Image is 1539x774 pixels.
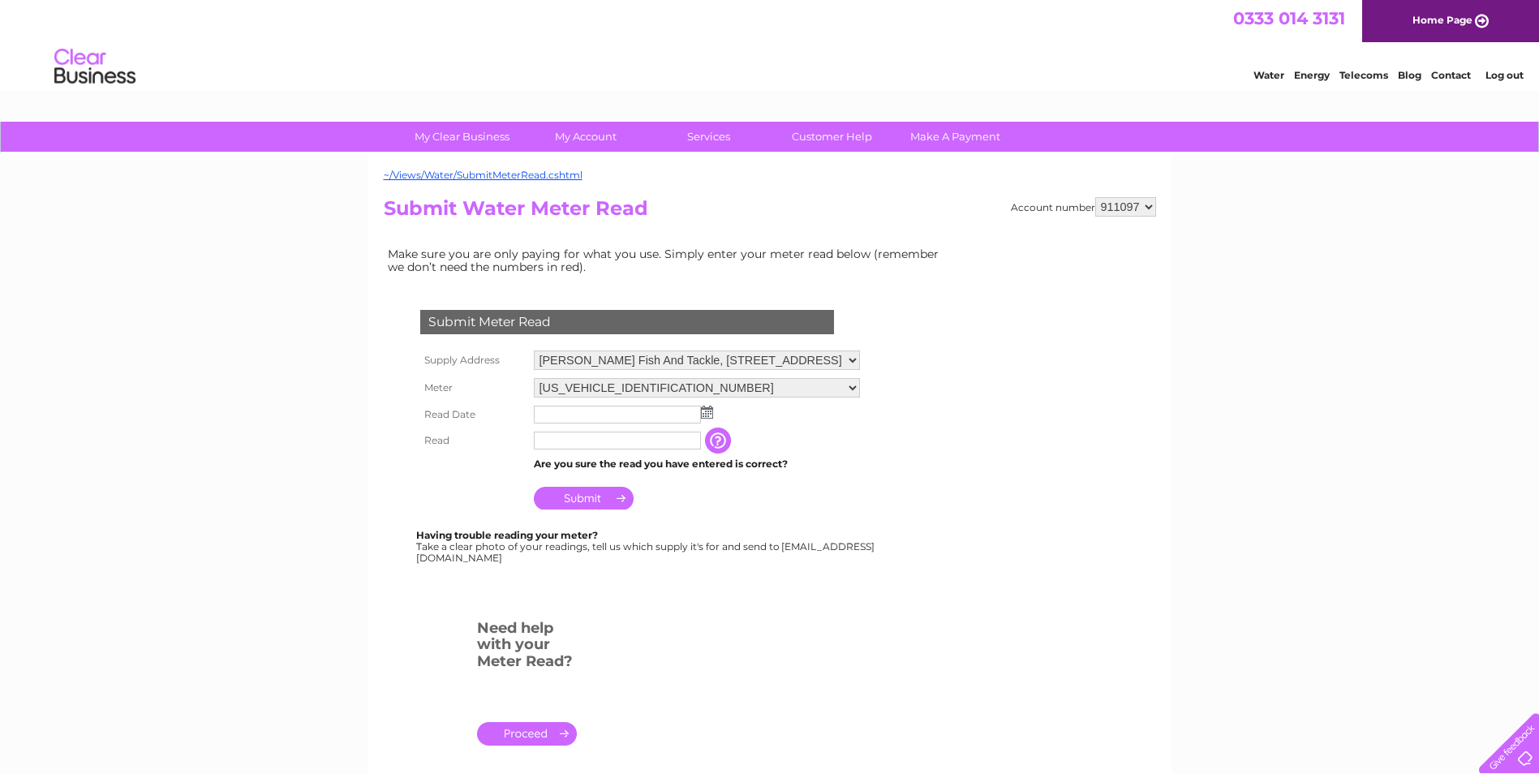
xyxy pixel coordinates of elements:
[416,374,530,402] th: Meter
[1294,69,1330,81] a: Energy
[416,529,598,541] b: Having trouble reading your meter?
[1339,69,1388,81] a: Telecoms
[416,428,530,454] th: Read
[420,310,834,334] div: Submit Meter Read
[384,169,582,181] a: ~/Views/Water/SubmitMeterRead.cshtml
[701,406,713,419] img: ...
[705,428,734,454] input: Information
[477,722,577,746] a: .
[416,402,530,428] th: Read Date
[384,197,1156,228] h2: Submit Water Meter Read
[888,122,1022,152] a: Make A Payment
[395,122,529,152] a: My Clear Business
[384,243,952,277] td: Make sure you are only paying for what you use. Simply enter your meter read below (remember we d...
[477,617,577,678] h3: Need help with your Meter Read?
[765,122,899,152] a: Customer Help
[1398,69,1421,81] a: Blog
[1485,69,1524,81] a: Log out
[534,487,634,510] input: Submit
[530,454,864,475] td: Are you sure the read you have entered is correct?
[1011,197,1156,217] div: Account number
[518,122,652,152] a: My Account
[642,122,776,152] a: Services
[387,9,1154,79] div: Clear Business is a trading name of Verastar Limited (registered in [GEOGRAPHIC_DATA] No. 3667643...
[1431,69,1471,81] a: Contact
[416,530,877,563] div: Take a clear photo of your readings, tell us which supply it's for and send to [EMAIL_ADDRESS][DO...
[54,42,136,92] img: logo.png
[1253,69,1284,81] a: Water
[1233,8,1345,28] a: 0333 014 3131
[416,346,530,374] th: Supply Address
